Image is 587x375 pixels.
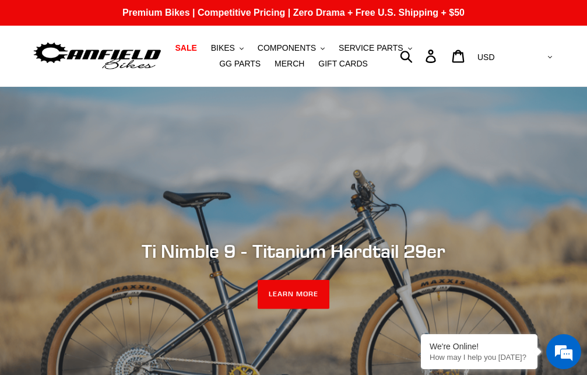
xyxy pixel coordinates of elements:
a: SALE [169,40,202,56]
a: MERCH [269,56,310,72]
span: GIFT CARDS [318,59,368,69]
span: MERCH [275,59,304,69]
div: We're Online! [430,342,529,351]
img: Canfield Bikes [32,40,163,72]
a: GIFT CARDS [312,56,374,72]
span: SERVICE PARTS [339,43,403,53]
span: GG PARTS [219,59,261,69]
button: COMPONENTS [252,40,331,56]
a: LEARN MORE [258,280,329,309]
span: BIKES [211,43,235,53]
a: GG PARTS [213,56,266,72]
p: How may I help you today? [430,353,529,362]
button: BIKES [205,40,249,56]
h2: Ti Nimble 9 - Titanium Hardtail 29er [32,240,555,262]
span: COMPONENTS [258,43,316,53]
span: SALE [175,43,196,53]
button: SERVICE PARTS [333,40,417,56]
